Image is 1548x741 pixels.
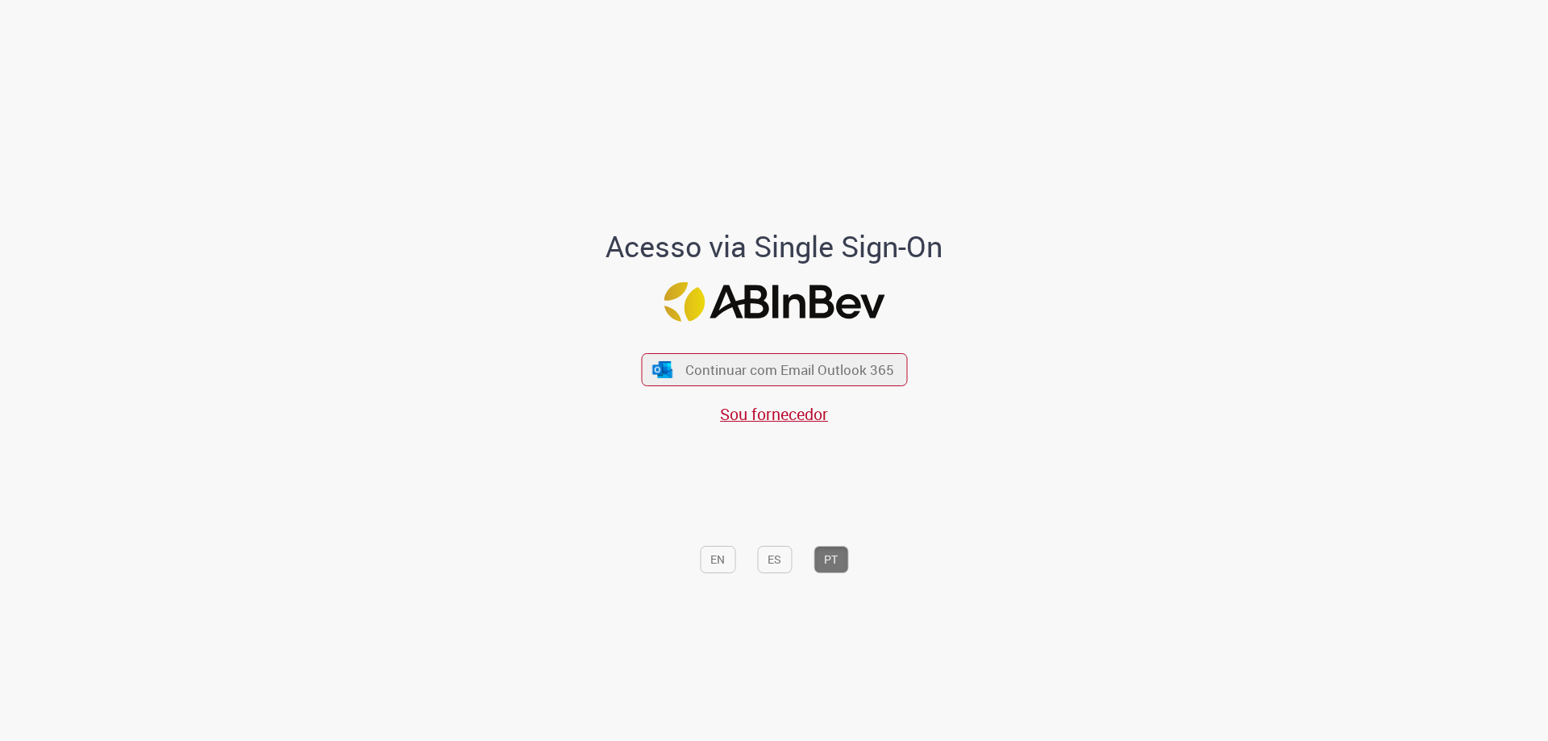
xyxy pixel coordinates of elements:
h1: Acesso via Single Sign-On [551,231,998,263]
img: ícone Azure/Microsoft 360 [651,361,674,378]
img: Logo ABInBev [664,282,884,322]
button: EN [700,546,735,573]
span: Continuar com Email Outlook 365 [685,360,894,379]
a: Sou fornecedor [720,403,828,425]
button: PT [814,546,848,573]
button: ícone Azure/Microsoft 360 Continuar com Email Outlook 365 [641,353,907,386]
button: ES [757,546,792,573]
